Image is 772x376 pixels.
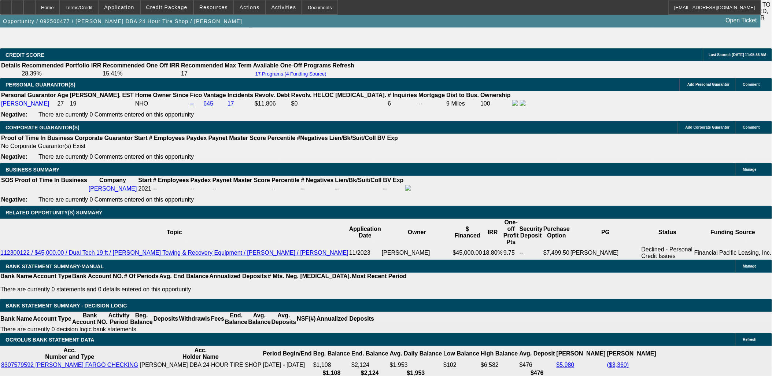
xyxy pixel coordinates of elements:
span: Opportunity / 092500477 / [PERSON_NAME] DBA 24 Hour Tire Shop / [PERSON_NAME] [3,18,242,24]
span: Last Scored: [DATE] 11:05:56 AM [709,53,767,57]
b: Negative: [1,111,27,118]
th: Avg. Deposits [271,312,297,326]
th: Bank Account NO. [72,273,124,280]
b: Personal Guarantor [1,92,56,98]
a: Open Ticket [723,14,760,27]
td: $102 [443,361,480,369]
button: Application [99,0,140,14]
b: Lien/Bk/Suit/Coll [335,177,382,183]
td: -- [519,246,543,260]
th: Security Deposit [519,219,543,246]
th: NSF(#) [296,312,316,326]
b: Start [134,135,147,141]
td: 2021 [138,185,152,193]
b: # Employees [153,177,189,183]
button: 17 Programs (4 Funding Source) [253,71,329,77]
td: $7,499.50 [543,246,570,260]
th: Purchase Option [543,219,570,246]
td: Financial Pacific Leasing, Inc. [694,246,772,260]
span: Manage [743,167,757,172]
th: SOS [1,177,14,184]
span: CREDIT SCORE [5,52,44,58]
button: Activities [266,0,302,14]
td: $1,108 [313,361,350,369]
span: Comment [743,82,760,86]
th: Status [641,219,694,246]
span: Bank Statement Summary - Decision Logic [5,303,127,309]
b: Paynet Master Score [208,135,266,141]
th: Avg. Balance [248,312,271,326]
th: Most Recent Period [352,273,407,280]
b: Fico [190,92,202,98]
th: Deposits [153,312,179,326]
img: facebook-icon.png [512,100,518,106]
th: End. Balance [351,347,388,361]
span: Refresh [743,338,757,342]
td: 9 Miles [446,100,480,108]
span: Add Personal Guarantor [687,82,730,86]
td: [PERSON_NAME] DBA 24 HOUR TIRE SHOP [139,361,262,369]
b: # Negatives [301,177,334,183]
td: No Corporate Guarantor(s) Exist [1,143,401,150]
th: Avg. End Balance [159,273,209,280]
td: $1,953 [389,361,443,369]
td: -- [418,100,446,108]
th: Recommended Portfolio IRR [21,62,101,69]
th: Proof of Time In Business [15,177,88,184]
span: Manage [743,264,757,268]
th: Annualized Deposits [209,273,267,280]
b: # Employees [149,135,185,141]
th: Account Type [33,273,72,280]
b: Start [138,177,151,183]
th: [PERSON_NAME] [607,347,657,361]
th: Bank Account NO. [72,312,108,326]
img: linkedin-icon.png [520,100,526,106]
a: [PERSON_NAME] [89,185,137,192]
th: Proof of Time In Business [1,134,74,142]
th: Account Type [33,312,72,326]
th: Avg. Daily Balance [389,347,443,361]
b: BV Exp [383,177,404,183]
td: 28.39% [21,70,101,77]
td: $6,582 [480,361,518,369]
b: [PERSON_NAME]. EST [70,92,134,98]
b: Age [57,92,68,98]
span: There are currently 0 Comments entered on this opportunity [38,154,194,160]
b: Corporate Guarantor [75,135,133,141]
span: BUSINESS SUMMARY [5,167,59,173]
a: ($3,360) [607,362,629,368]
th: # Of Periods [124,273,159,280]
th: [PERSON_NAME] [556,347,606,361]
span: Resources [199,4,228,10]
th: Acc. Holder Name [139,347,262,361]
td: 19 [70,100,134,108]
button: Credit Package [141,0,193,14]
b: Home Owner Since [135,92,189,98]
td: [PERSON_NAME] [381,246,453,260]
span: Add Corporate Guarantor [686,125,730,129]
span: There are currently 0 Comments entered on this opportunity [38,111,194,118]
b: Paynet Master Score [213,177,270,183]
a: [PERSON_NAME] [1,100,49,107]
span: RELATED OPPORTUNITY(S) SUMMARY [5,210,102,215]
a: $5,980 [557,362,575,368]
span: -- [153,185,157,192]
a: 112300122 / $45,000.00 / Dual Tech 19 ft / [PERSON_NAME] Towing & Recovery Equipment / [PERSON_NA... [0,250,348,256]
b: Paydex [191,177,211,183]
td: 15.41% [102,70,180,77]
a: 17 [228,100,234,107]
td: [PERSON_NAME] [570,246,641,260]
span: Comment [743,125,760,129]
b: Incidents [228,92,253,98]
span: Credit Package [146,4,188,10]
button: Actions [234,0,265,14]
th: Activity Period [108,312,130,326]
td: 100 [480,100,511,108]
span: There are currently 0 Comments entered on this opportunity [38,196,194,203]
img: facebook-icon.png [405,185,411,191]
th: One-off Profit Pts [503,219,519,246]
th: Recommended One Off IRR [102,62,180,69]
th: Annualized Deposits [316,312,374,326]
th: Available One-Off Programs [253,62,332,69]
td: $476 [519,361,555,369]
